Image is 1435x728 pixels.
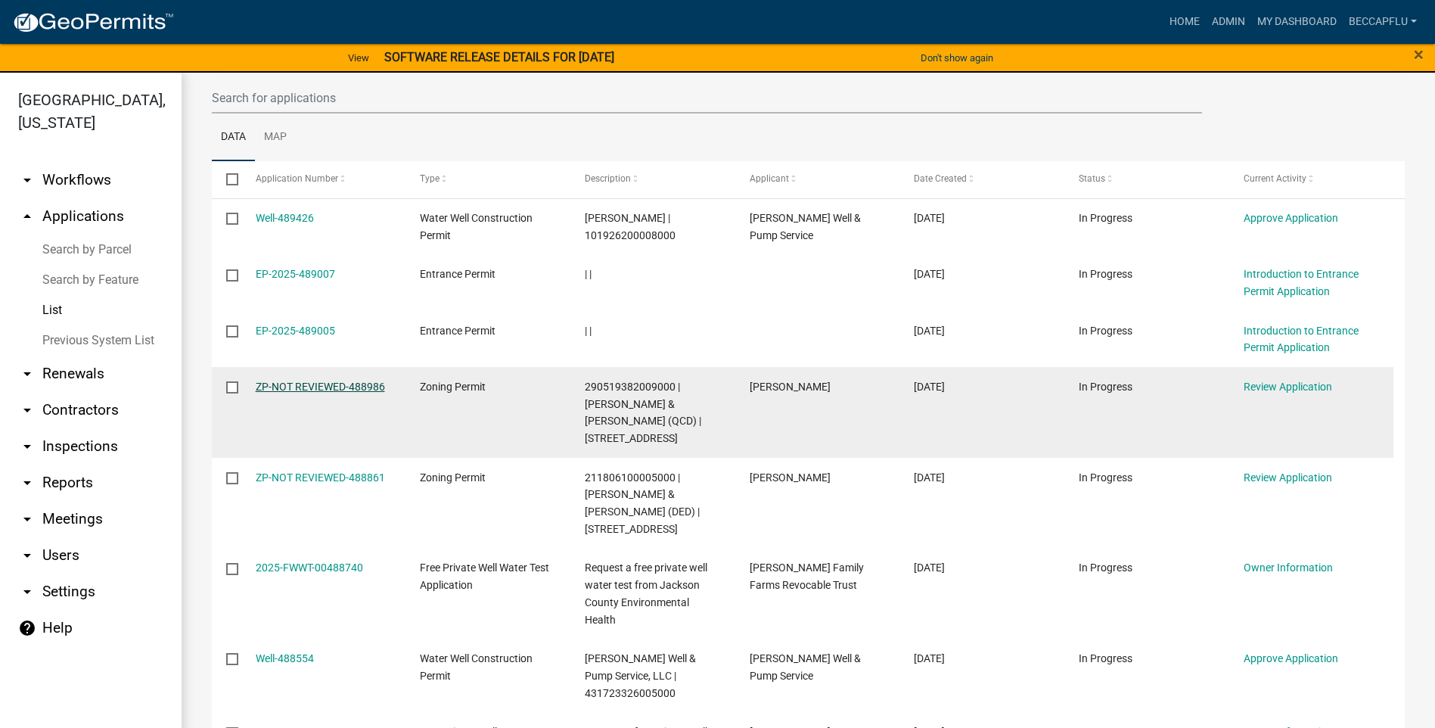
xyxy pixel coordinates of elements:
[750,471,831,484] span: Steve Kurtz
[585,268,592,280] span: | |
[1414,45,1424,64] button: Close
[256,471,385,484] a: ZP-NOT REVIEWED-488861
[420,381,486,393] span: Zoning Permit
[1064,161,1229,198] datatable-header-cell: Status
[914,268,945,280] span: 10/07/2025
[899,161,1064,198] datatable-header-cell: Date Created
[18,401,36,419] i: arrow_drop_down
[750,562,864,591] span: Koranda Family Farms Revocable Trust
[405,161,570,198] datatable-header-cell: Type
[420,471,486,484] span: Zoning Permit
[750,381,831,393] span: Andrew DeLoe
[1079,562,1132,574] span: In Progress
[420,562,549,591] span: Free Private Well Water Test Application
[18,365,36,383] i: arrow_drop_down
[1079,268,1132,280] span: In Progress
[18,546,36,565] i: arrow_drop_down
[1079,652,1132,664] span: In Progress
[1343,8,1423,36] a: BeccaPflu
[914,562,945,574] span: 10/06/2025
[1244,471,1332,484] a: Review Application
[420,212,533,241] span: Water Well Construction Permit
[585,173,631,184] span: Description
[18,437,36,456] i: arrow_drop_down
[18,510,36,528] i: arrow_drop_down
[212,161,241,198] datatable-header-cell: Select
[256,173,338,184] span: Application Number
[384,50,614,64] strong: SOFTWARE RELEASE DETAILS FOR [DATE]
[750,173,789,184] span: Applicant
[914,381,945,393] span: 10/07/2025
[585,562,707,625] span: Request a free private well water test from Jackson County Environmental Health
[1079,381,1132,393] span: In Progress
[585,652,696,699] span: Gingerich Well & Pump Service, LLC | 431723326005000
[18,207,36,226] i: arrow_drop_up
[1079,471,1132,484] span: In Progress
[256,652,314,664] a: Well-488554
[1251,8,1343,36] a: My Dashboard
[420,325,495,337] span: Entrance Permit
[750,212,861,241] span: Gingerich Well & Pump Service
[256,268,335,280] a: EP-2025-489007
[18,583,36,601] i: arrow_drop_down
[1244,562,1333,574] a: Owner Information
[18,474,36,492] i: arrow_drop_down
[1244,173,1306,184] span: Current Activity
[342,45,375,70] a: View
[585,381,701,444] span: 290519382009000 | DeLoe, Andrew S & Shana R (QCD) | 24102 E CIRCLE DR
[1244,381,1332,393] a: Review Application
[256,381,385,393] a: ZP-NOT REVIEWED-488986
[420,652,533,682] span: Water Well Construction Permit
[585,471,700,535] span: 211806100005000 | Kurtz, Steven & Verna (DED) | 9202 200TH AVE
[1414,44,1424,65] span: ×
[570,161,735,198] datatable-header-cell: Description
[1244,325,1359,354] a: Introduction to Entrance Permit Application
[914,471,945,484] span: 10/06/2025
[1163,8,1206,36] a: Home
[914,212,945,224] span: 10/07/2025
[212,114,255,162] a: Data
[255,114,296,162] a: Map
[1079,173,1105,184] span: Status
[18,171,36,189] i: arrow_drop_down
[420,268,495,280] span: Entrance Permit
[585,212,676,241] span: Laverne Trenkamp | 101926200008000
[18,619,36,637] i: help
[1244,212,1338,224] a: Approve Application
[585,325,592,337] span: | |
[1079,325,1132,337] span: In Progress
[750,652,861,682] span: Gingerich Well & Pump Service
[914,173,967,184] span: Date Created
[735,161,899,198] datatable-header-cell: Applicant
[256,212,314,224] a: Well-489426
[256,562,363,574] a: 2025-FWWT-00488740
[420,173,440,184] span: Type
[914,652,945,664] span: 10/06/2025
[1228,161,1393,198] datatable-header-cell: Current Activity
[1244,268,1359,297] a: Introduction to Entrance Permit Application
[241,161,405,198] datatable-header-cell: Application Number
[1206,8,1251,36] a: Admin
[915,45,999,70] button: Don't show again
[1079,212,1132,224] span: In Progress
[1244,652,1338,664] a: Approve Application
[914,325,945,337] span: 10/07/2025
[256,325,335,337] a: EP-2025-489005
[212,82,1202,114] input: Search for applications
